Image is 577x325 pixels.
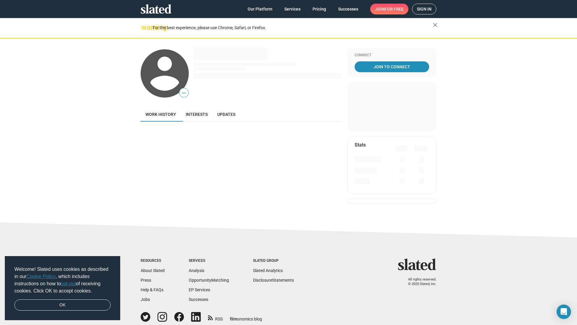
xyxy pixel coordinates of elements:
[230,317,237,321] span: film
[333,4,363,14] a: Successes
[153,24,433,32] div: For the best experience, please use Chrome, Safari, or Firefox.
[14,299,111,311] a: dismiss cookie message
[432,21,439,29] mat-icon: close
[370,4,408,14] a: Joinfor free
[141,258,165,263] div: Resources
[61,281,76,286] a: opt-out
[189,297,208,302] a: Successes
[181,107,212,122] a: Interests
[355,142,366,148] mat-card-title: Stats
[179,89,188,97] span: —
[26,274,56,279] a: Cookie Policy
[141,268,165,273] a: About Slated
[284,4,301,14] span: Services
[189,287,210,292] a: EP Services
[243,4,277,14] a: Our Platform
[308,4,331,14] a: Pricing
[230,311,262,322] a: filmonomics blog
[248,4,272,14] span: Our Platform
[189,258,229,263] div: Services
[355,53,429,58] div: Connect
[313,4,326,14] span: Pricing
[375,4,404,14] span: Join
[355,61,429,72] a: Join To Connect
[141,24,148,31] mat-icon: warning
[14,266,111,295] span: Welcome! Slated uses cookies as described in our , which includes instructions on how to of recei...
[141,107,181,122] a: Work history
[279,4,305,14] a: Services
[253,268,283,273] a: Slated Analytics
[417,4,432,14] span: Sign in
[186,112,208,117] span: Interests
[212,107,240,122] a: Updates
[402,277,436,286] p: All rights reserved. © 2025 Slated, Inc.
[5,256,120,320] div: cookieconsent
[253,258,294,263] div: Slated Group
[145,112,176,117] span: Work history
[189,268,204,273] a: Analysis
[189,278,229,283] a: OpportunityMatching
[253,278,294,283] a: DisclosureStatements
[356,61,428,72] span: Join To Connect
[217,112,235,117] span: Updates
[141,297,150,302] a: Jobs
[385,4,404,14] span: for free
[208,313,223,322] a: RSS
[412,4,436,14] a: Sign in
[141,287,163,292] a: Help & FAQs
[557,305,571,319] div: Open Intercom Messenger
[338,4,358,14] span: Successes
[141,278,151,283] a: Press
